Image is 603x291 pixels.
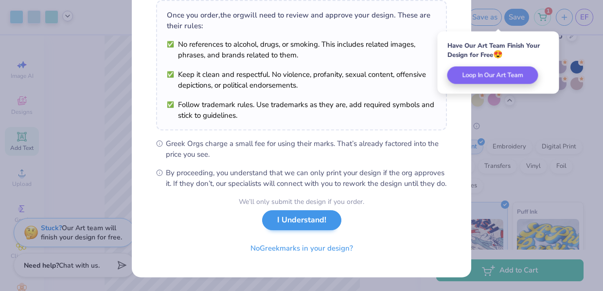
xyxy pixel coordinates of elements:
li: Follow trademark rules. Use trademarks as they are, add required symbols and stick to guidelines. [167,99,436,121]
span: By proceeding, you understand that we can only print your design if the org approves it. If they ... [166,167,447,189]
li: No references to alcohol, drugs, or smoking. This includes related images, phrases, and brands re... [167,39,436,60]
li: Keep it clean and respectful. No violence, profanity, sexual content, offensive depictions, or po... [167,69,436,91]
button: Loop In Our Art Team [447,67,538,84]
button: NoGreekmarks in your design? [242,238,361,258]
div: Have Our Art Team Finish Your Design for Free [447,41,550,59]
div: We’ll only submit the design if you order. [239,197,364,207]
button: I Understand! [262,210,341,230]
span: Greek Orgs charge a small fee for using their marks. That’s already factored into the price you see. [166,138,447,160]
div: Once you order, the org will need to review and approve your design. These are their rules: [167,10,436,31]
span: 😍 [493,49,503,60]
